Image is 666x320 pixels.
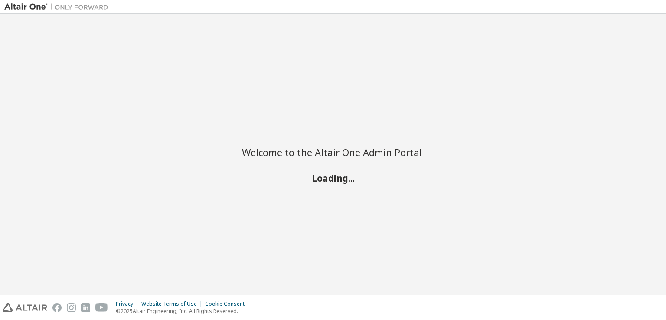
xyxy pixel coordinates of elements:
[4,3,113,11] img: Altair One
[3,303,47,312] img: altair_logo.svg
[95,303,108,312] img: youtube.svg
[67,303,76,312] img: instagram.svg
[52,303,62,312] img: facebook.svg
[81,303,90,312] img: linkedin.svg
[116,300,141,307] div: Privacy
[242,173,424,184] h2: Loading...
[116,307,250,315] p: © 2025 Altair Engineering, Inc. All Rights Reserved.
[242,146,424,158] h2: Welcome to the Altair One Admin Portal
[205,300,250,307] div: Cookie Consent
[141,300,205,307] div: Website Terms of Use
